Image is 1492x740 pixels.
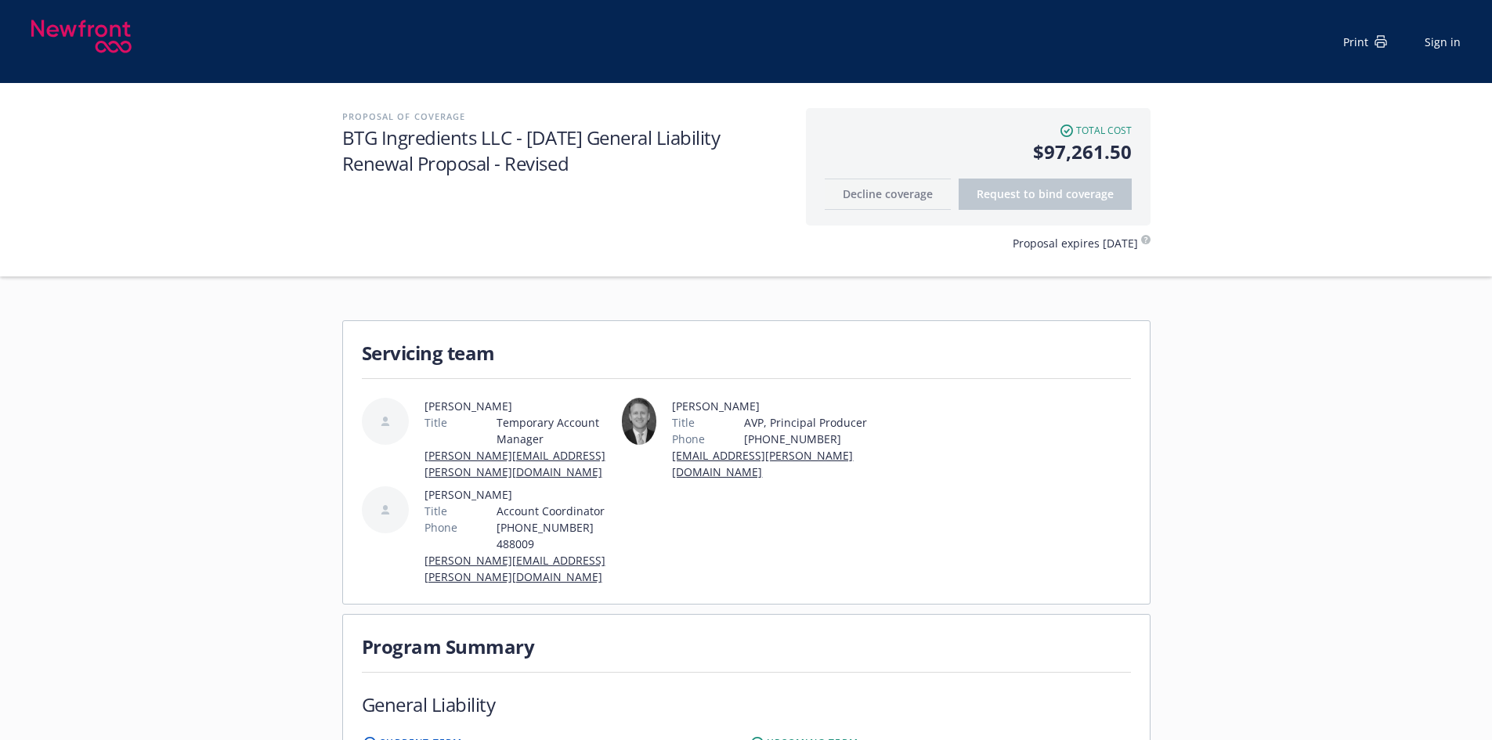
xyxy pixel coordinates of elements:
span: Phone [424,519,457,536]
span: $97,261.50 [825,138,1132,166]
h2: Proposal of coverage [342,108,790,125]
span: [PHONE_NUMBER] 488009 [497,519,616,552]
span: Total cost [1076,124,1132,138]
button: Decline coverage [825,179,951,210]
h1: BTG Ingredients LLC - [DATE] General Liability Renewal Proposal - Revised [342,125,790,176]
span: [PERSON_NAME] [672,398,875,414]
h1: Program Summary [362,634,1131,659]
span: Title [424,503,447,519]
img: employee photo [622,398,657,445]
a: [PERSON_NAME][EMAIL_ADDRESS][PERSON_NAME][DOMAIN_NAME] [424,553,605,584]
span: coverage [1066,186,1114,201]
h1: General Liability [362,691,496,717]
span: Decline coverage [843,186,933,201]
span: Title [672,414,695,431]
span: Request to bind [977,186,1114,201]
span: Temporary Account Manager [497,414,616,447]
span: Account Coordinator [497,503,616,519]
a: [EMAIL_ADDRESS][PERSON_NAME][DOMAIN_NAME] [672,448,853,479]
span: AVP, Principal Producer [744,414,875,431]
a: Sign in [1425,34,1461,50]
div: Print [1343,34,1387,50]
span: [PERSON_NAME] [424,398,616,414]
span: Phone [672,431,705,447]
span: [PHONE_NUMBER] [744,431,875,447]
h1: Servicing team [362,340,1131,366]
span: Title [424,414,447,431]
button: Request to bindcoverage [959,179,1132,210]
span: [PERSON_NAME] [424,486,616,503]
span: Proposal expires [DATE] [1013,235,1138,251]
a: [PERSON_NAME][EMAIL_ADDRESS][PERSON_NAME][DOMAIN_NAME] [424,448,605,479]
